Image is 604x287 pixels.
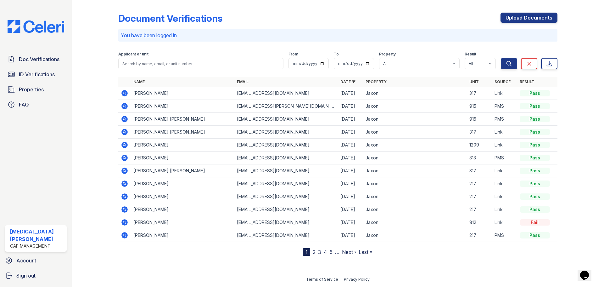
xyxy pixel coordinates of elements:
label: Result [465,52,476,57]
td: Jaxon [363,190,467,203]
td: Jaxon [363,87,467,100]
td: Link [492,126,517,139]
td: [PERSON_NAME] [131,87,234,100]
td: [EMAIL_ADDRESS][PERSON_NAME][DOMAIN_NAME] [234,100,338,113]
td: 812 [467,216,492,229]
td: [DATE] [338,177,363,190]
p: You have been logged in [121,32,555,39]
td: Link [492,87,517,100]
td: [DATE] [338,139,363,152]
div: Pass [520,206,550,213]
a: Properties [5,83,67,96]
td: [EMAIL_ADDRESS][DOMAIN_NAME] [234,139,338,152]
td: Link [492,177,517,190]
a: ID Verifications [5,68,67,81]
td: Jaxon [363,139,467,152]
td: 217 [467,190,492,203]
div: Document Verifications [118,13,222,24]
td: [PERSON_NAME] [131,139,234,152]
div: Pass [520,168,550,174]
td: PMS [492,113,517,126]
td: [PERSON_NAME] [PERSON_NAME] [131,113,234,126]
td: [DATE] [338,126,363,139]
label: From [288,52,298,57]
button: Sign out [3,269,69,282]
div: [MEDICAL_DATA][PERSON_NAME] [10,228,64,243]
td: Link [492,139,517,152]
iframe: chat widget [578,262,598,281]
a: Doc Verifications [5,53,67,66]
td: Link [492,203,517,216]
a: Date ▼ [340,79,355,84]
a: Upload Documents [501,13,557,23]
td: [PERSON_NAME] [131,229,234,242]
td: [EMAIL_ADDRESS][DOMAIN_NAME] [234,190,338,203]
div: Pass [520,116,550,122]
td: [PERSON_NAME] [131,177,234,190]
td: 317 [467,164,492,177]
td: [EMAIL_ADDRESS][DOMAIN_NAME] [234,87,338,100]
td: 317 [467,87,492,100]
div: Pass [520,232,550,238]
td: 217 [467,177,492,190]
div: CAF Management [10,243,64,249]
td: [DATE] [338,113,363,126]
td: [PERSON_NAME] [131,203,234,216]
td: PMS [492,100,517,113]
td: Jaxon [363,126,467,139]
a: Email [237,79,249,84]
td: [DATE] [338,152,363,164]
td: Jaxon [363,216,467,229]
a: 5 [330,249,333,255]
td: [DATE] [338,216,363,229]
a: Name [133,79,145,84]
input: Search by name, email, or unit number [118,58,283,69]
td: Jaxon [363,203,467,216]
div: | [340,277,342,282]
td: Jaxon [363,164,467,177]
td: [PERSON_NAME] [131,152,234,164]
a: 2 [313,249,316,255]
a: Account [3,254,69,267]
td: Jaxon [363,229,467,242]
td: [DATE] [338,229,363,242]
td: 1209 [467,139,492,152]
div: Pass [520,181,550,187]
a: Property [366,79,387,84]
td: [PERSON_NAME] [PERSON_NAME] [131,164,234,177]
a: Result [520,79,534,84]
td: Link [492,164,517,177]
td: 313 [467,152,492,164]
td: Jaxon [363,177,467,190]
td: 217 [467,203,492,216]
a: Terms of Service [306,277,338,282]
div: 1 [303,248,310,256]
td: [EMAIL_ADDRESS][DOMAIN_NAME] [234,113,338,126]
span: FAQ [19,101,29,108]
a: Unit [469,79,479,84]
td: 915 [467,113,492,126]
span: Properties [19,86,44,93]
a: FAQ [5,98,67,111]
td: Link [492,190,517,203]
td: 217 [467,229,492,242]
td: [DATE] [338,190,363,203]
td: [DATE] [338,100,363,113]
span: ID Verifications [19,71,55,78]
div: Pass [520,90,550,96]
td: [PERSON_NAME] [131,190,234,203]
td: [EMAIL_ADDRESS][DOMAIN_NAME] [234,229,338,242]
div: Pass [520,155,550,161]
td: [EMAIL_ADDRESS][DOMAIN_NAME] [234,203,338,216]
a: 3 [318,249,321,255]
a: 4 [324,249,327,255]
td: PMS [492,152,517,164]
td: [EMAIL_ADDRESS][DOMAIN_NAME] [234,164,338,177]
td: [EMAIL_ADDRESS][DOMAIN_NAME] [234,126,338,139]
span: Account [16,257,36,264]
div: Fail [520,219,550,226]
div: Pass [520,129,550,135]
td: Jaxon [363,152,467,164]
span: … [335,248,339,256]
td: PMS [492,229,517,242]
